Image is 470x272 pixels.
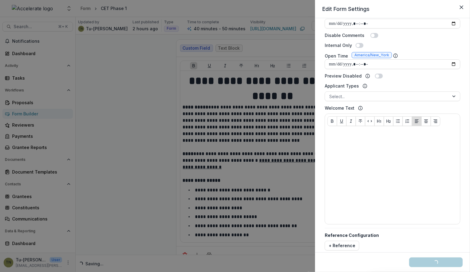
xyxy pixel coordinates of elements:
[325,105,354,111] label: Welcome Text
[325,32,364,38] label: Disable Comments
[325,42,352,48] label: Internal Only
[354,53,389,57] span: America/New_York
[325,232,457,238] label: Reference Configuration
[325,53,348,59] label: Open Time
[403,116,412,126] button: Ordered List
[431,116,440,126] button: Align Right
[337,116,347,126] button: Underline
[327,116,337,126] button: Bold
[384,116,393,126] button: Heading 2
[346,116,356,126] button: Italicize
[421,116,431,126] button: Align Center
[356,116,365,126] button: Strike
[365,116,375,126] button: Code
[393,116,403,126] button: Bullet List
[325,241,359,250] button: + Reference
[457,2,466,12] button: Close
[374,116,384,126] button: Heading 1
[412,116,422,126] button: Align Left
[325,83,359,89] label: Applicant Types
[325,73,362,79] label: Preview Disabled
